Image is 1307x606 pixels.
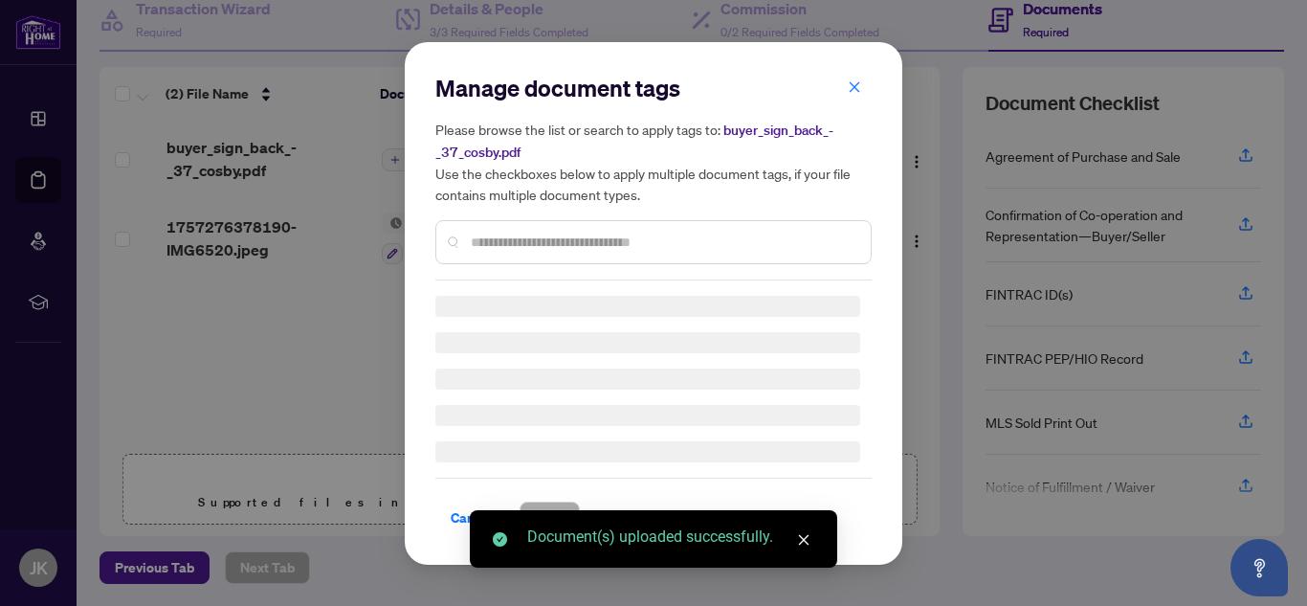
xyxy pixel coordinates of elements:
[520,502,580,534] button: Save
[793,529,814,550] a: Close
[435,73,872,103] h2: Manage document tags
[527,526,814,549] div: Document(s) uploaded successfully.
[797,533,810,547] span: close
[435,502,508,534] button: Cancel
[435,119,872,205] h5: Please browse the list or search to apply tags to: Use the checkboxes below to apply multiple doc...
[451,503,493,533] span: Cancel
[848,79,861,93] span: close
[493,532,507,547] span: check-circle
[435,122,833,161] span: buyer_sign_back_-_37_cosby.pdf
[1230,539,1288,596] button: Open asap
